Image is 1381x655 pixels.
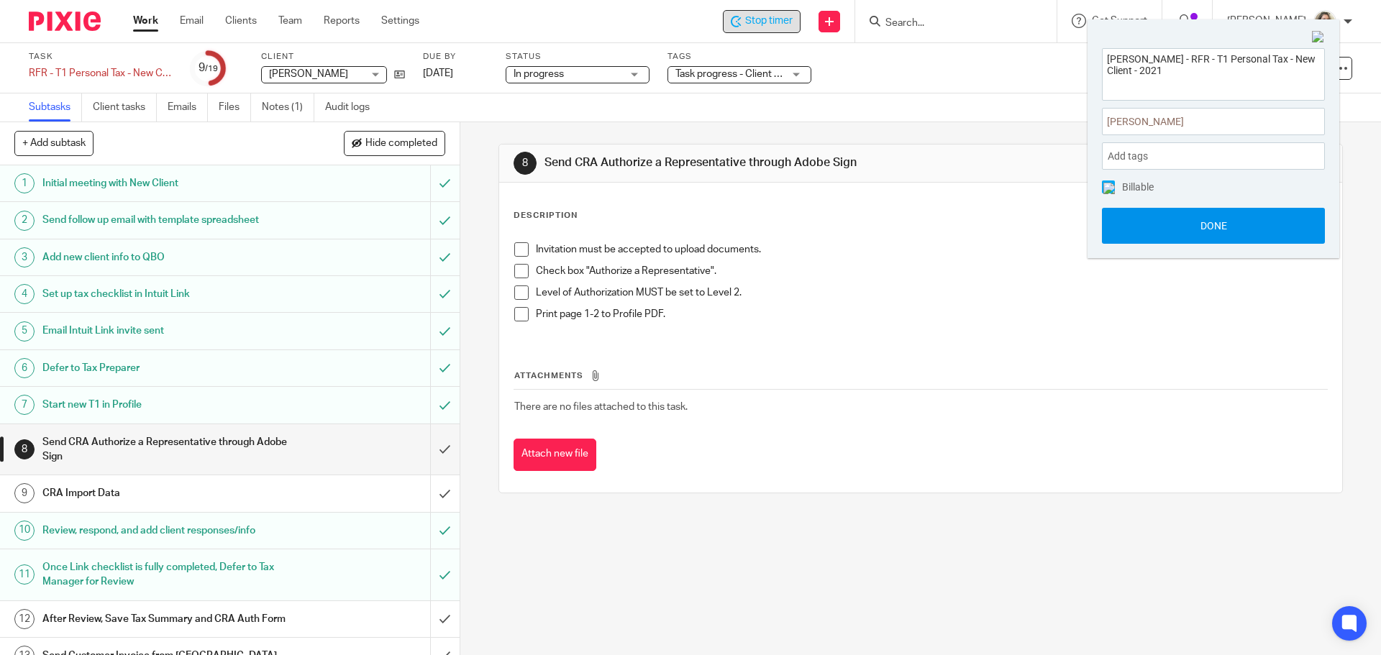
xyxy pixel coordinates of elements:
div: 5 [14,321,35,342]
div: Project: Morgan Rogers [1102,108,1325,135]
div: 8 [514,152,537,175]
a: Team [278,14,302,28]
h1: Start new T1 in Profile [42,394,291,416]
span: Task progress - Client response received + 2 [675,69,874,79]
span: There are no files attached to this task. [514,402,688,412]
h1: After Review, Save Tax Summary and CRA Auth Form [42,608,291,630]
div: 6 [14,358,35,378]
img: IMG_7896.JPG [1313,10,1336,33]
div: 10 [14,521,35,541]
span: Attachments [514,372,583,380]
div: RFR - T1 Personal Tax - New Client - 2021 [29,66,173,81]
div: 3 [14,247,35,267]
h1: Send CRA Authorize a Representative through Adobe Sign [544,155,952,170]
h1: Add new client info to QBO [42,247,291,268]
div: Morgan Rogers - RFR - T1 Personal Tax - New Client - 2021 [723,10,801,33]
a: Settings [381,14,419,28]
textarea: [PERSON_NAME] - RFR - T1 Personal Tax - New Client - 2021 [1103,49,1324,96]
span: Hide completed [365,138,437,150]
label: Tags [667,51,811,63]
button: Hide completed [344,131,445,155]
p: Level of Authorization MUST be set to Level 2. [536,285,1326,300]
label: Due by [423,51,488,63]
div: 12 [14,609,35,629]
a: Files [219,93,251,122]
div: 7 [14,395,35,415]
img: Close [1312,31,1325,44]
a: Notes (1) [262,93,314,122]
button: + Add subtask [14,131,94,155]
span: [PERSON_NAME] [1107,114,1288,129]
span: In progress [514,69,564,79]
span: Get Support [1092,16,1147,26]
h1: Defer to Tax Preparer [42,357,291,379]
label: Task [29,51,173,63]
label: Client [261,51,405,63]
p: [PERSON_NAME] [1227,14,1306,28]
p: Check box "Authorize a Representative". [536,264,1326,278]
span: [PERSON_NAME] [269,69,348,79]
button: Attach new file [514,439,596,471]
img: checked.png [1103,183,1115,194]
h1: Review, respond, and add client responses/info [42,520,291,541]
h1: Set up tax checklist in Intuit Link [42,283,291,305]
span: [DATE] [423,68,453,78]
div: 2 [14,211,35,231]
h1: Send CRA Authorize a Representative through Adobe Sign [42,431,291,468]
small: /19 [205,65,218,73]
a: Email [180,14,204,28]
a: Reports [324,14,360,28]
p: Description [514,210,578,221]
div: 9 [199,60,218,76]
span: Stop timer [745,14,793,29]
p: Print page 1-2 to Profile PDF. [536,307,1326,321]
div: 9 [14,483,35,503]
label: Status [506,51,650,63]
a: Emails [168,93,208,122]
h1: Email Intuit Link invite sent [42,320,291,342]
img: Pixie [29,12,101,31]
button: Done [1102,208,1325,244]
div: 8 [14,439,35,459]
h1: Once Link checklist is fully completed, Defer to Tax Manager for Review [42,556,291,593]
p: Invitation must be accepted to upload documents. [536,242,1326,257]
a: Client tasks [93,93,157,122]
input: Search [884,17,1013,30]
span: Billable [1122,182,1154,192]
h1: Send follow up email with template spreadsheet [42,209,291,231]
div: 4 [14,284,35,304]
a: Subtasks [29,93,82,122]
a: Audit logs [325,93,380,122]
h1: CRA Import Data [42,482,291,504]
div: 11 [14,564,35,585]
a: Clients [225,14,257,28]
a: Work [133,14,158,28]
div: 1 [14,173,35,193]
span: Add tags [1108,145,1155,168]
h1: Initial meeting with New Client [42,173,291,194]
